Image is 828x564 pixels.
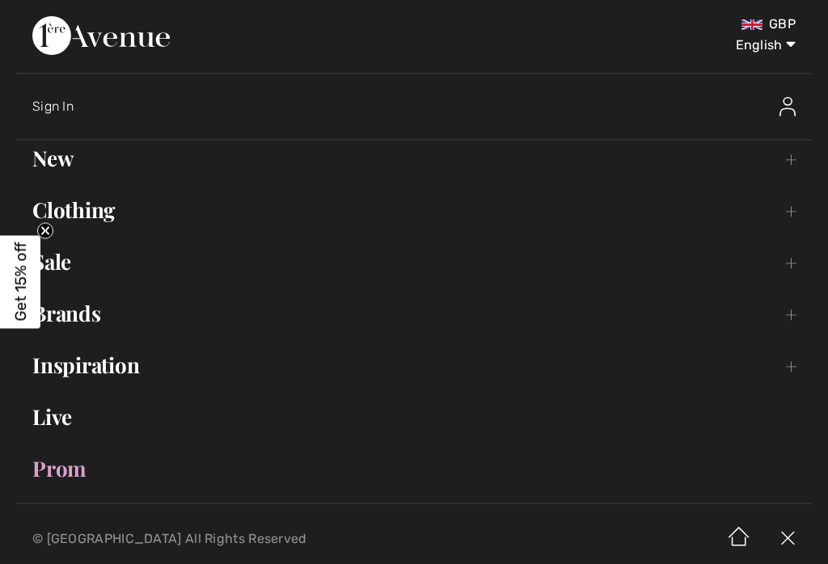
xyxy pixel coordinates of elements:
a: Prom [16,451,812,486]
a: Sign InSign In [32,81,812,133]
a: Brands [16,296,812,331]
span: Chat [38,11,71,26]
a: New [16,141,812,176]
span: Get 15% off [11,242,30,322]
img: Sign In [779,97,796,116]
img: Home [715,514,763,564]
a: Sale [16,244,812,280]
a: Inspiration [16,347,812,383]
span: Sign In [32,99,74,114]
a: Live [16,399,812,435]
div: GBP [488,16,796,32]
img: 1ère Avenue [32,16,170,55]
img: X [763,514,812,564]
a: Clothing [16,192,812,228]
p: © [GEOGRAPHIC_DATA] All Rights Reserved [32,533,487,545]
button: Close teaser [37,223,53,239]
